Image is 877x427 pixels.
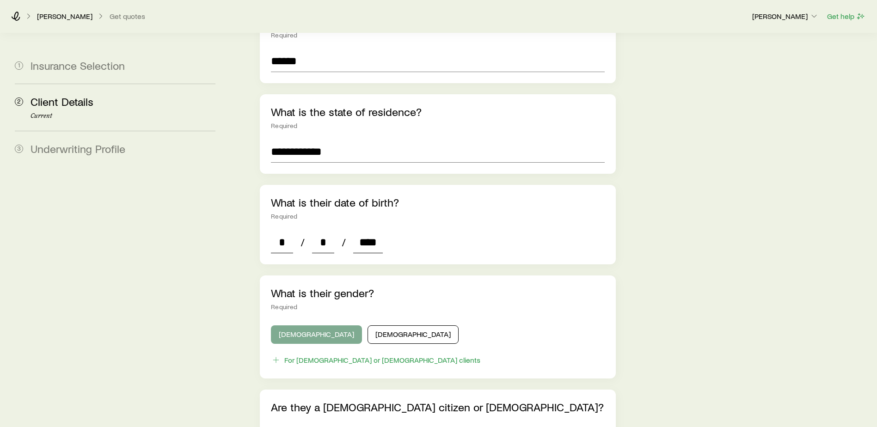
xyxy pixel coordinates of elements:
[15,145,23,153] span: 3
[31,59,125,72] span: Insurance Selection
[37,12,92,21] p: [PERSON_NAME]
[338,236,350,249] span: /
[271,355,481,366] button: For [DEMOGRAPHIC_DATA] or [DEMOGRAPHIC_DATA] clients
[271,122,605,129] div: Required
[368,325,459,344] button: [DEMOGRAPHIC_DATA]
[31,112,215,120] p: Current
[271,105,605,118] p: What is the state of residence?
[271,31,605,39] div: Required
[15,61,23,70] span: 1
[752,12,819,21] p: [PERSON_NAME]
[752,11,819,22] button: [PERSON_NAME]
[31,95,93,108] span: Client Details
[284,355,480,365] div: For [DEMOGRAPHIC_DATA] or [DEMOGRAPHIC_DATA] clients
[271,325,362,344] button: [DEMOGRAPHIC_DATA]
[271,213,605,220] div: Required
[827,11,866,22] button: Get help
[109,12,146,21] button: Get quotes
[271,303,605,311] div: Required
[31,142,125,155] span: Underwriting Profile
[297,236,308,249] span: /
[271,287,605,299] p: What is their gender?
[15,98,23,106] span: 2
[271,196,605,209] p: What is their date of birth?
[271,401,605,414] p: Are they a [DEMOGRAPHIC_DATA] citizen or [DEMOGRAPHIC_DATA]?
